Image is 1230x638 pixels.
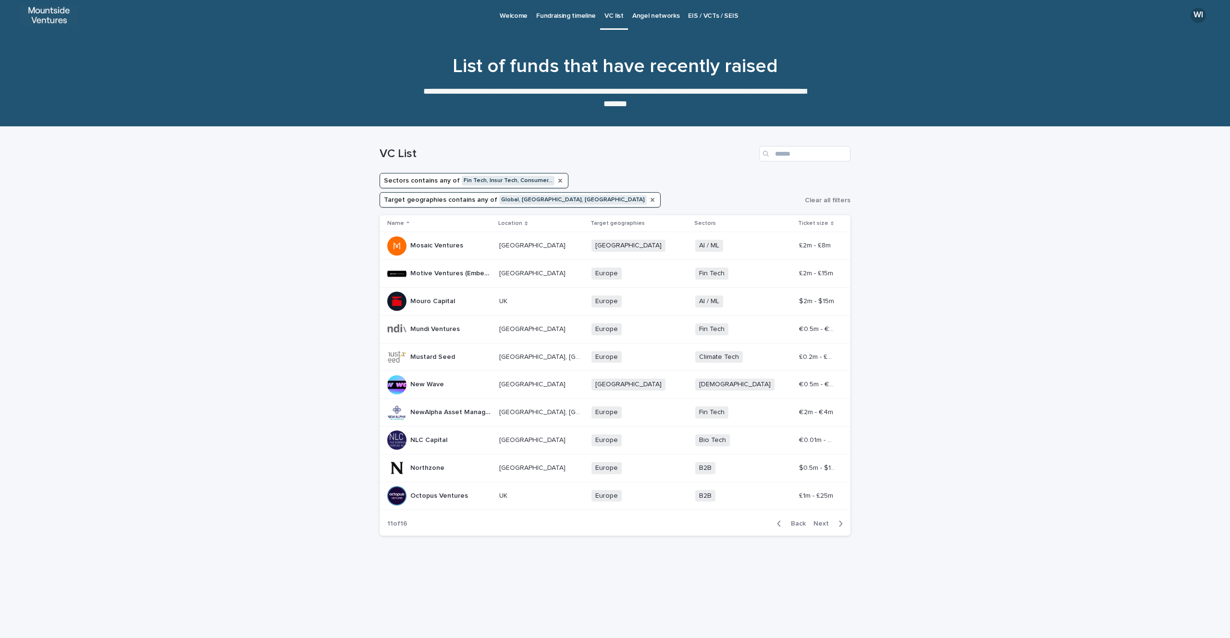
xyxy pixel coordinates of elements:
[380,55,850,78] h1: List of funds that have recently raised
[799,379,837,389] p: €0.5m - €2m
[499,295,509,306] p: UK
[19,6,79,25] img: XmvxUhZ8Q0ah5CHExGrz
[499,351,585,361] p: [GEOGRAPHIC_DATA], [GEOGRAPHIC_DATA]
[695,323,728,335] span: Fin Tech
[499,406,585,417] p: [GEOGRAPHIC_DATA], [GEOGRAPHIC_DATA]
[380,232,850,260] tr: Mosaic VenturesMosaic Ventures [GEOGRAPHIC_DATA][GEOGRAPHIC_DATA] [GEOGRAPHIC_DATA]AI / ML£2m - £...
[695,434,730,446] span: Bio Tech
[410,351,457,361] p: Mustard Seed
[499,240,567,250] p: [GEOGRAPHIC_DATA]
[801,193,850,208] button: Clear all filters
[1191,8,1206,23] div: WI
[410,490,470,500] p: Octopus Ventures
[380,399,850,427] tr: NewAlpha Asset ManagementNewAlpha Asset Management [GEOGRAPHIC_DATA], [GEOGRAPHIC_DATA][GEOGRAPHI...
[380,482,850,510] tr: Octopus VenturesOctopus Ventures UKUK EuropeB2B£1m - £25m£1m - £25m
[590,218,645,229] p: Target geographies
[410,268,493,278] p: Motive Ventures (Embedded/Capital)
[810,519,850,528] button: Next
[591,323,622,335] span: Europe
[380,371,850,399] tr: New WaveNew Wave [GEOGRAPHIC_DATA][GEOGRAPHIC_DATA] [GEOGRAPHIC_DATA][DEMOGRAPHIC_DATA]€0.5m - €2...
[799,295,836,306] p: $2m - $15m
[499,323,567,333] p: [GEOGRAPHIC_DATA]
[805,197,850,204] span: Clear all filters
[591,379,665,391] span: [GEOGRAPHIC_DATA]
[498,218,522,229] p: Location
[499,379,567,389] p: [GEOGRAPHIC_DATA]
[410,434,449,444] p: NLC Capital
[695,462,715,474] span: B2B
[591,490,622,502] span: Europe
[499,490,509,500] p: UK
[410,323,462,333] p: Mundi Ventures
[591,434,622,446] span: Europe
[695,268,728,280] span: Fin Tech
[380,192,661,208] button: Target geographies
[813,520,835,527] span: Next
[591,351,622,363] span: Europe
[695,295,723,307] span: AI / ML
[380,147,755,161] h1: VC List
[799,240,833,250] p: £2m - £8m
[799,434,837,444] p: €0.01m - €25m
[380,173,568,188] button: Sectors
[591,240,665,252] span: [GEOGRAPHIC_DATA]
[799,462,837,472] p: $0.5m - $15m
[759,146,850,161] input: Search
[410,295,457,306] p: Mouro Capital
[380,343,850,371] tr: Mustard SeedMustard Seed [GEOGRAPHIC_DATA], [GEOGRAPHIC_DATA][GEOGRAPHIC_DATA], [GEOGRAPHIC_DATA]...
[785,520,806,527] span: Back
[799,490,835,500] p: £1m - £25m
[695,351,743,363] span: Climate Tech
[591,462,622,474] span: Europe
[591,406,622,418] span: Europe
[695,406,728,418] span: Fin Tech
[380,426,850,454] tr: NLC CapitalNLC Capital [GEOGRAPHIC_DATA][GEOGRAPHIC_DATA] EuropeBio Tech€0.01m - €25m€0.01m - €25m
[380,315,850,343] tr: Mundi VenturesMundi Ventures [GEOGRAPHIC_DATA][GEOGRAPHIC_DATA] EuropeFin Tech€0.5m - €8m€0.5m - €8m
[499,268,567,278] p: [GEOGRAPHIC_DATA]
[380,512,415,536] p: 11 of 16
[798,218,828,229] p: Ticket size
[591,295,622,307] span: Europe
[799,323,837,333] p: €0.5m - €8m
[694,218,716,229] p: Sectors
[410,406,493,417] p: NewAlpha Asset Management
[695,490,715,502] span: B2B
[799,268,835,278] p: £2m - £15m
[695,240,723,252] span: AI / ML
[380,287,850,315] tr: Mouro CapitalMouro Capital UKUK EuropeAI / ML$2m - $15m$2m - $15m
[499,434,567,444] p: [GEOGRAPHIC_DATA]
[799,351,837,361] p: £0.2m - £0.5m
[695,379,775,391] span: [DEMOGRAPHIC_DATA]
[591,268,622,280] span: Europe
[387,218,404,229] p: Name
[410,462,446,472] p: Northzone
[380,260,850,288] tr: Motive Ventures (Embedded/Capital)Motive Ventures (Embedded/Capital) [GEOGRAPHIC_DATA][GEOGRAPHIC...
[380,454,850,482] tr: NorthzoneNorthzone [GEOGRAPHIC_DATA][GEOGRAPHIC_DATA] EuropeB2B$0.5m - $15m$0.5m - $15m
[499,462,567,472] p: [GEOGRAPHIC_DATA]
[769,519,810,528] button: Back
[799,406,835,417] p: €2m - €4m
[410,240,465,250] p: Mosaic Ventures
[410,379,446,389] p: New Wave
